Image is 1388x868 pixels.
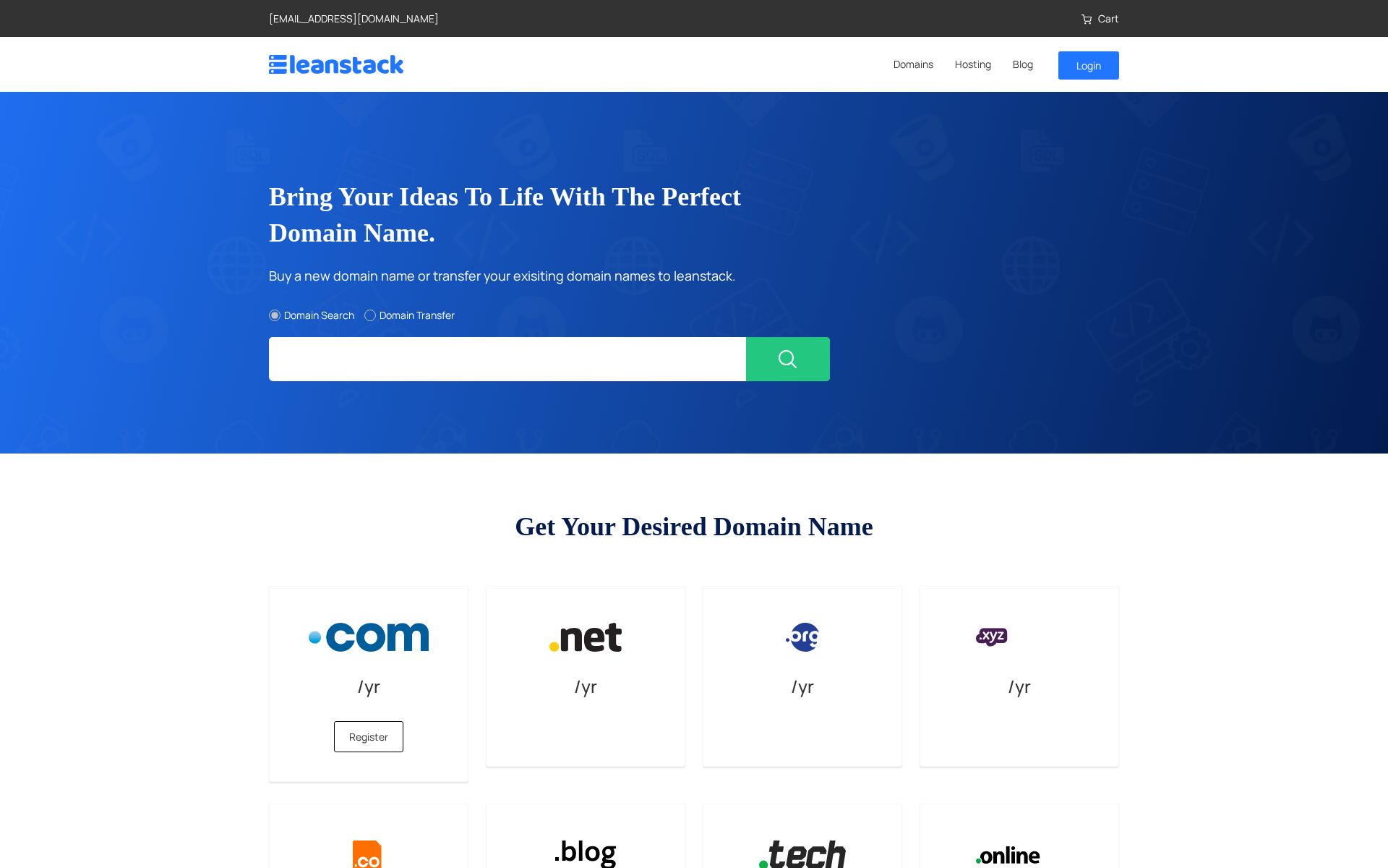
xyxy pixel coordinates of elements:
span: /yr [1008,674,1031,698]
a: [EMAIL_ADDRESS][DOMAIN_NAME] [269,12,439,25]
h2: Bring your ideas to life with the perfect domain name. [269,179,830,252]
button: Register [334,721,403,752]
img: .xyz [976,623,1063,652]
span: /yr [574,674,597,698]
label: Domain Search [269,310,354,320]
span: /yr [791,674,814,698]
a: Login [1058,51,1119,80]
a: Cart [1081,12,1119,25]
label: Domain Transfer [364,310,455,320]
a: Hosting [944,55,1002,73]
a: Domains [883,55,944,73]
span: /yr [357,674,380,698]
img: .org [786,623,819,652]
img: .com [309,623,429,652]
a: Blog [1002,55,1044,73]
img: .net [549,623,622,652]
h2: Get your desired domain name [269,511,1119,542]
p: Buy a new domain name or transfer your exisiting domain names to leanstack. [269,266,830,286]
